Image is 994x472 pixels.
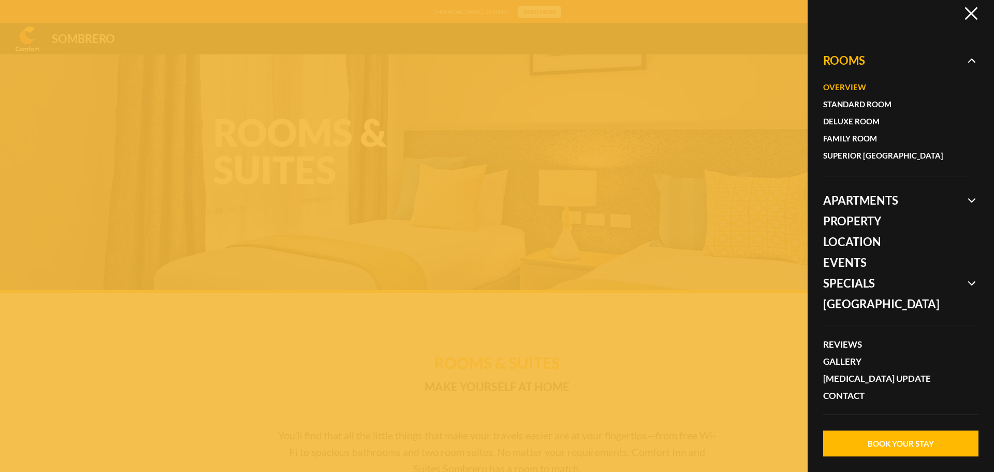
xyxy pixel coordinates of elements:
a: [GEOGRAPHIC_DATA] [823,294,968,314]
a: Events [823,252,968,273]
button: Book Your Stay [823,431,978,456]
a: Location [823,232,968,252]
span: Apartments [823,190,968,211]
a: [MEDICAL_DATA] Update [823,370,968,387]
span: Rooms [823,50,968,190]
a: Deluxe Room [823,113,958,130]
a: Standard Room [823,96,958,113]
a: Contact [823,387,968,404]
a: Overview [823,79,958,96]
a: Family Room [823,130,958,147]
a: Gallery [823,353,968,370]
span: Specials [823,273,968,294]
a: Property [823,211,968,232]
a: Reviews [823,336,968,353]
a: Superior [GEOGRAPHIC_DATA] [823,147,958,164]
